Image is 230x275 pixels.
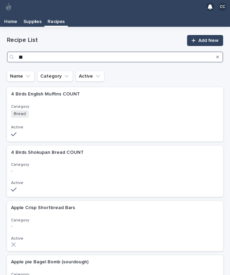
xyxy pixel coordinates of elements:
a: Recipes [44,14,68,26]
p: - [11,169,132,173]
span: Add New [198,38,219,43]
p: Home [4,14,17,25]
p: Apple pie Bagel Bomb (sourdough) [11,258,90,265]
p: Supplies [23,14,42,25]
a: Supplies [20,14,45,27]
a: 4 Birds Shokupan Bread COUNT4 Birds Shokupan Bread COUNT Category-Active [7,146,223,197]
p: 4 Birds Shokupan Bread COUNT [11,148,85,156]
button: Active [76,71,104,82]
a: Home [1,14,20,27]
span: Bread [11,110,29,118]
h3: Category [11,162,219,168]
input: Search [7,51,223,62]
p: Recipes [48,14,65,25]
img: 80hjoBaRqlyywVK24fQd [4,2,13,11]
p: Apple Crisp Shortbread Bars [11,204,76,211]
p: 4 Birds English Muffins COUNT [11,90,81,97]
p: - [11,224,132,229]
h3: Active [11,180,219,186]
button: Category [37,71,73,82]
div: CC [218,3,227,11]
h1: Recipe List [7,36,183,45]
a: 4 Birds English Muffins COUNT4 Birds English Muffins COUNT CategoryBreadActive [7,87,223,141]
a: Add New [187,35,223,46]
h3: Active [11,236,219,241]
h3: Active [11,125,219,130]
button: Name [7,71,34,82]
h3: Category [11,104,219,110]
a: Apple Crisp Shortbread BarsApple Crisp Shortbread Bars Category-Active [7,201,223,251]
h3: Category [11,218,219,223]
